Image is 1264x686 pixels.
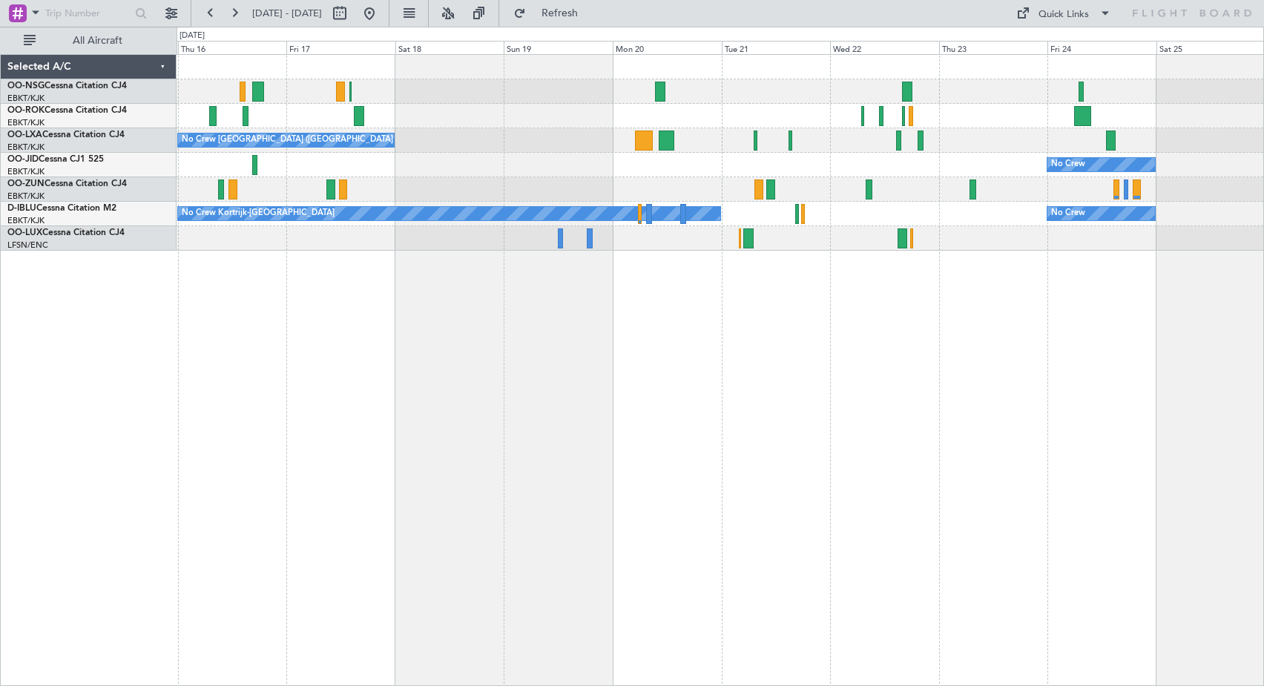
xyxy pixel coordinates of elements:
a: OO-LXACessna Citation CJ4 [7,131,125,139]
a: OO-JIDCessna CJ1 525 [7,155,104,164]
a: EBKT/KJK [7,142,45,153]
div: No Crew [1051,154,1085,176]
span: OO-NSG [7,82,45,90]
button: Refresh [507,1,596,25]
a: OO-ROKCessna Citation CJ4 [7,106,127,115]
span: OO-ZUN [7,179,45,188]
a: EBKT/KJK [7,191,45,202]
input: Trip Number [45,2,131,24]
div: Thu 23 [939,41,1048,54]
button: Quick Links [1009,1,1119,25]
div: [DATE] [180,30,205,42]
div: No Crew [GEOGRAPHIC_DATA] ([GEOGRAPHIC_DATA] National) [182,129,430,151]
a: EBKT/KJK [7,215,45,226]
span: OO-LUX [7,228,42,237]
div: Tue 21 [722,41,831,54]
span: D-IBLU [7,204,36,213]
a: OO-LUXCessna Citation CJ4 [7,228,125,237]
span: OO-LXA [7,131,42,139]
a: OO-ZUNCessna Citation CJ4 [7,179,127,188]
div: Fri 17 [286,41,395,54]
a: EBKT/KJK [7,166,45,177]
span: OO-ROK [7,106,45,115]
div: Sun 19 [504,41,613,54]
button: All Aircraft [16,29,161,53]
div: Wed 22 [830,41,939,54]
span: All Aircraft [39,36,157,46]
a: EBKT/KJK [7,93,45,104]
a: D-IBLUCessna Citation M2 [7,204,116,213]
span: Refresh [529,8,591,19]
div: Quick Links [1038,7,1089,22]
a: OO-NSGCessna Citation CJ4 [7,82,127,90]
div: No Crew Kortrijk-[GEOGRAPHIC_DATA] [182,202,335,225]
div: Sat 18 [395,41,504,54]
span: [DATE] - [DATE] [252,7,322,20]
a: EBKT/KJK [7,117,45,128]
div: No Crew [1051,202,1085,225]
div: Fri 24 [1047,41,1156,54]
div: Thu 16 [178,41,287,54]
div: Mon 20 [613,41,722,54]
span: OO-JID [7,155,39,164]
a: LFSN/ENC [7,240,48,251]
